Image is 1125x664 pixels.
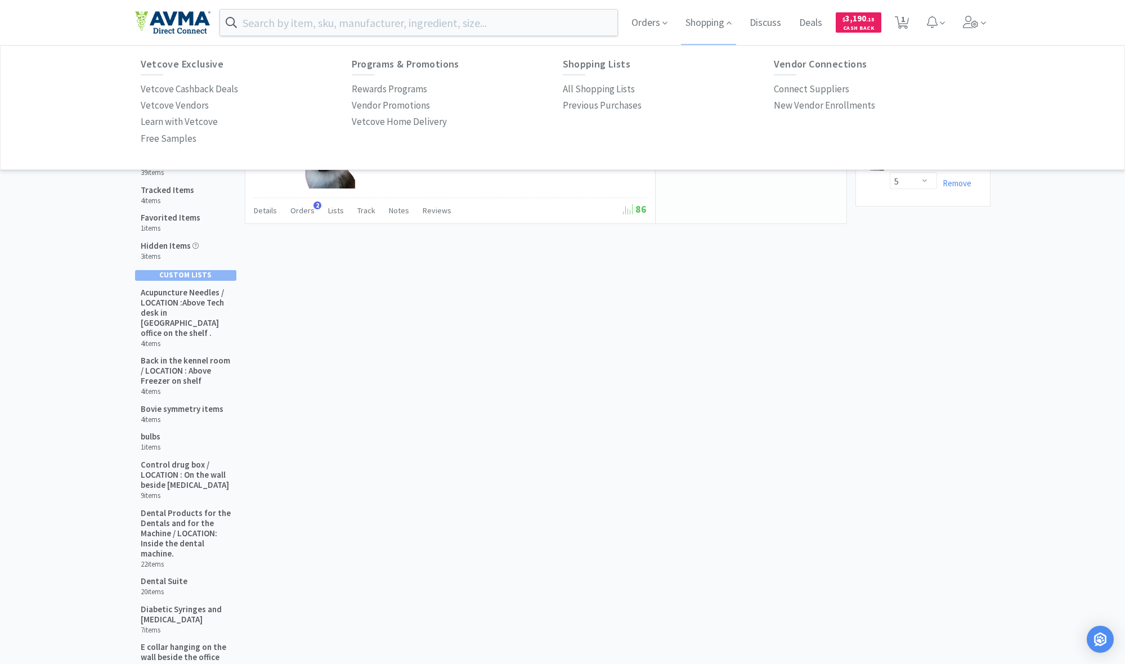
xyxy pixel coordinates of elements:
h5: Hidden Items [141,241,199,251]
a: Remove [937,178,971,189]
h6: 3 items [141,252,199,261]
div: Open Intercom Messenger [1087,626,1114,653]
h5: Favorited Items [141,213,200,223]
input: Search by item, sku, manufacturer, ingredient, size... [220,10,618,35]
p: Connect Suppliers [774,82,849,97]
a: Vendor Promotions [352,97,430,114]
h5: bulbs [141,432,160,442]
h6: 4 items [141,339,231,348]
span: Cash Back [842,25,875,33]
h5: Control drug box / LOCATION : On the wall beside [MEDICAL_DATA] [141,460,231,490]
h5: Acupuncture Needles / LOCATION :Above Tech desk in [GEOGRAPHIC_DATA] office on the shelf . [141,288,231,338]
h6: 4 items [141,415,223,424]
h6: Shopping Lists [563,59,774,70]
h6: 39 items [141,168,194,177]
a: Vetcove Home Delivery [352,114,447,130]
p: Rewards Programs [352,82,427,97]
span: $ [842,16,845,23]
span: 86 [623,203,647,216]
h6: 1 items [141,224,200,233]
p: Vetcove Home Delivery [352,114,447,129]
a: Deals [795,18,827,28]
h6: 9 items [141,491,231,500]
a: Connect Suppliers [774,81,849,97]
h5: Tracked Items [141,185,194,195]
p: Vetcove Cashback Deals [141,82,238,97]
h5: E collar hanging on the wall beside the office [141,642,231,662]
h6: Vetcove Exclusive [141,59,352,70]
a: $3,190.15Cash Back [836,7,881,38]
p: All Shopping Lists [563,82,635,97]
h5: Bovie symmetry items [141,404,223,414]
h6: Programs & Promotions [352,59,563,70]
span: Reviews [423,205,451,216]
span: Details [254,205,277,216]
span: 2 [313,201,321,209]
span: Track [357,205,375,216]
span: Lists [328,205,344,216]
div: Custom Lists [135,270,236,280]
h6: 4 items [141,196,194,205]
h6: 22 items [141,560,231,569]
span: Orders [290,205,315,216]
span: 3,190 [842,13,875,24]
p: Vendor Promotions [352,98,430,113]
a: All Shopping Lists [563,81,635,97]
p: Learn with Vetcove [141,114,218,129]
span: Notes [389,205,409,216]
h5: Dental Suite [141,576,187,586]
h6: 7 items [141,626,231,635]
span: . 15 [866,16,875,23]
a: 1 [890,19,913,29]
h6: 1 items [141,443,160,452]
a: Free Samples [141,131,196,147]
h5: Back in the kennel room / LOCATION : Above Freezer on shelf [141,356,231,386]
p: Vetcove Vendors [141,98,209,113]
a: New Vendor Enrollments [774,97,875,114]
a: Learn with Vetcove [141,114,218,130]
p: Free Samples [141,131,196,146]
h6: 4 items [141,387,231,396]
h6: Vendor Connections [774,59,985,70]
h5: Dental Products for the Dentals and for the Machine / LOCATION: Inside the dental machine. [141,508,231,559]
a: Discuss [745,18,786,28]
a: Vetcove Vendors [141,97,209,114]
p: Previous Purchases [563,98,642,113]
h6: 20 items [141,587,187,596]
img: e4e33dab9f054f5782a47901c742baa9_102.png [135,11,210,34]
a: Rewards Programs [352,81,427,97]
h5: Diabetic Syringes and [MEDICAL_DATA] [141,604,231,625]
a: Previous Purchases [563,97,642,114]
p: New Vendor Enrollments [774,98,875,113]
a: Vetcove Cashback Deals [141,81,238,97]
